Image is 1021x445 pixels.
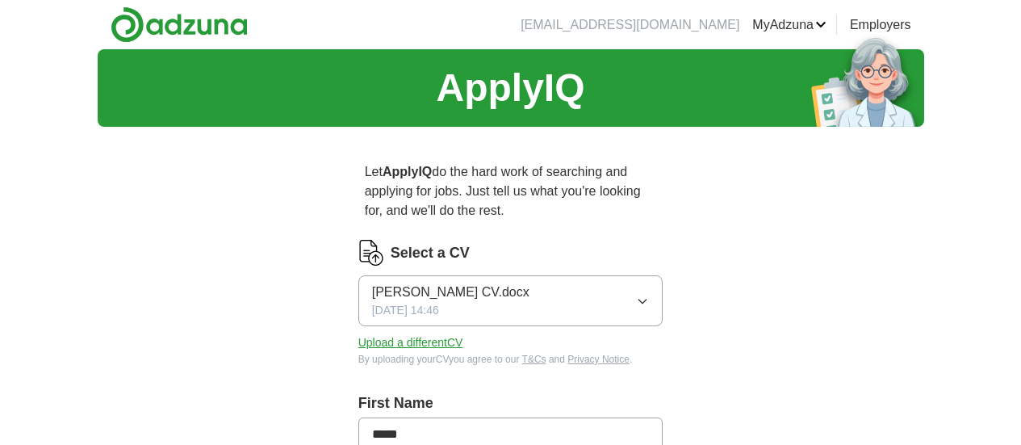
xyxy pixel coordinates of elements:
[358,240,384,266] img: CV Icon
[567,354,630,365] a: Privacy Notice
[521,15,739,35] li: [EMAIL_ADDRESS][DOMAIN_NAME]
[358,334,463,351] button: Upload a differentCV
[358,275,663,326] button: [PERSON_NAME] CV.docx[DATE] 14:46
[522,354,546,365] a: T&Cs
[752,15,826,35] a: MyAdzuna
[436,59,584,117] h1: ApplyIQ
[383,165,432,178] strong: ApplyIQ
[358,352,663,367] div: By uploading your CV you agree to our and .
[358,156,663,227] p: Let do the hard work of searching and applying for jobs. Just tell us what you're looking for, an...
[111,6,248,43] img: Adzuna logo
[850,15,911,35] a: Employers
[358,393,663,414] label: First Name
[391,242,470,264] label: Select a CV
[372,283,529,302] span: [PERSON_NAME] CV.docx
[372,302,439,319] span: [DATE] 14:46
